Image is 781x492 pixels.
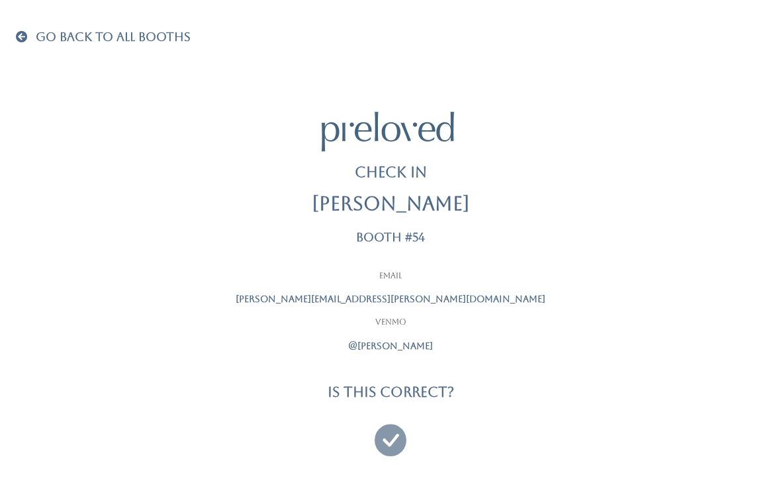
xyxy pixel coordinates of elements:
[356,231,425,244] p: Booth #54
[36,30,191,44] span: Go Back To All Booths
[225,270,556,282] p: Email
[328,384,454,399] h4: Is this correct?
[16,31,191,44] a: Go Back To All Booths
[312,194,470,215] h2: [PERSON_NAME]
[225,339,556,353] p: @[PERSON_NAME]
[355,162,427,183] p: Check In
[225,292,556,306] p: [PERSON_NAME][EMAIL_ADDRESS][PERSON_NAME][DOMAIN_NAME]
[322,112,454,151] img: preloved logo
[225,317,556,329] p: Venmo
